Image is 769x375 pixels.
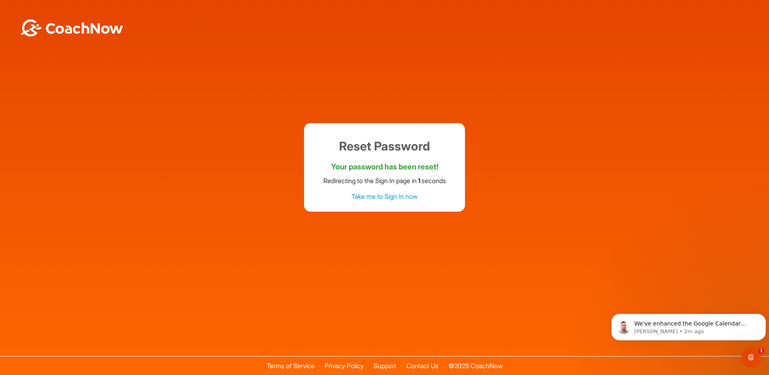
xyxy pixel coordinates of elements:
a: Contact Us [406,362,438,370]
h1: Reset Password [312,131,457,161]
span: © 2025 CoachNow [444,356,507,369]
a: Take me to Sign In now [352,192,417,200]
span: 1 [758,348,765,354]
p: Message from Alex, sent 2m ago [26,31,148,38]
iframe: Intercom live chat [742,348,761,367]
b: 1 [417,176,422,185]
img: BwLJSsUCoWCh5upNqxVrqldRgqLPVwmV24tXu5FoVAoFEpwwqQ3VIfuoInZCoVCoTD4vwADAC3ZFMkVEQFDAAAAAElFTkSuQmCC [19,19,124,37]
iframe: Intercom notifications message [608,297,769,353]
a: Privacy Policy [325,362,364,370]
span: Redirecting to the Sign In page in seconds [323,177,446,185]
a: Terms of Service [267,362,315,370]
span: We've enhanced the Google Calendar integration for a more seamless experience. If you haven't lin... [26,23,146,110]
a: Support [374,362,396,370]
h3: Your password has been reset! [312,161,457,176]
